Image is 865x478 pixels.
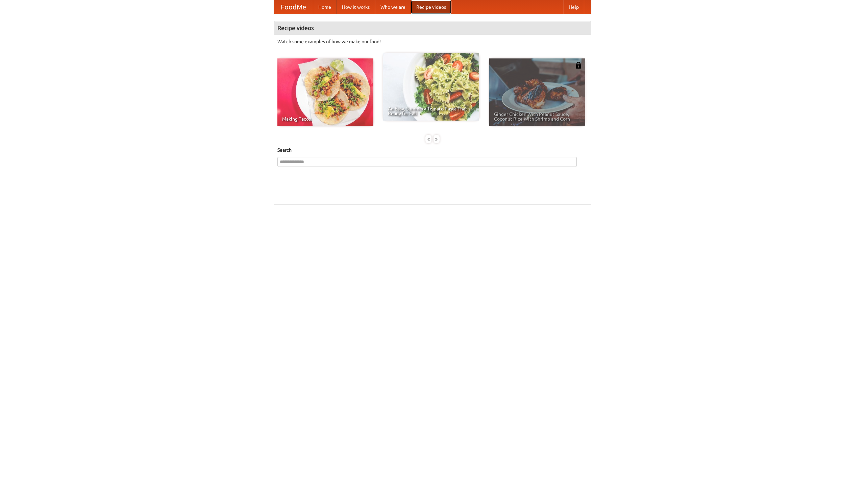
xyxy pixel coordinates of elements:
a: Making Tacos [277,58,373,126]
a: Home [313,0,337,14]
div: » [434,135,440,143]
p: Watch some examples of how we make our food! [277,38,588,45]
span: Making Tacos [282,117,369,121]
span: An Easy, Summery Tomato Pasta That's Ready for Fall [388,106,474,116]
a: Help [563,0,584,14]
h5: Search [277,147,588,153]
a: Recipe videos [411,0,451,14]
a: FoodMe [274,0,313,14]
img: 483408.png [575,62,582,69]
a: Who we are [375,0,411,14]
a: How it works [337,0,375,14]
a: An Easy, Summery Tomato Pasta That's Ready for Fall [383,53,479,121]
div: « [425,135,431,143]
h4: Recipe videos [274,21,591,35]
